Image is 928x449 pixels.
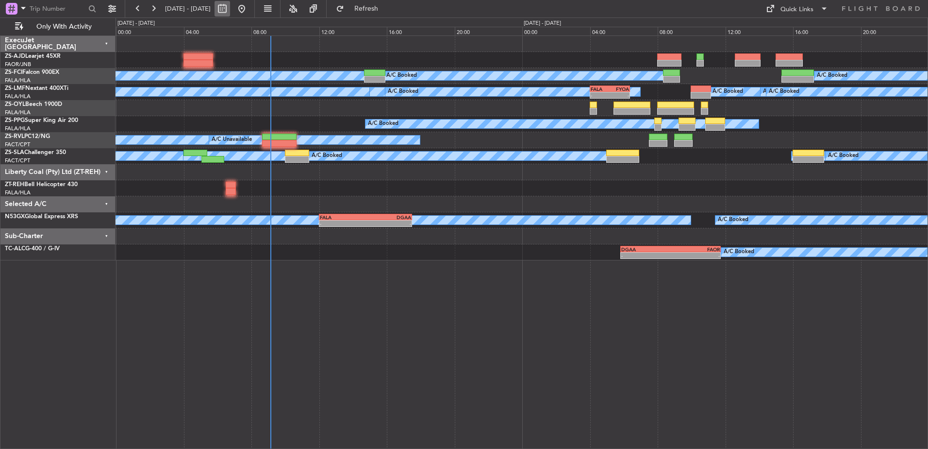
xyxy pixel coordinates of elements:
div: FAOR [671,246,720,252]
span: TC-ALC [5,246,25,252]
a: ZT-REHBell Helicopter 430 [5,182,78,188]
div: A/C Unavailable [212,133,252,147]
div: 16:00 [793,27,861,35]
div: A/C Booked [386,69,417,83]
div: - [671,253,720,259]
a: TC-ALCG-400 / G-IV [5,246,60,252]
a: FALA/HLA [5,125,31,132]
div: FYOA [610,86,629,92]
div: - [610,92,629,98]
button: Only With Activity [11,19,105,35]
a: FALA/HLA [5,109,31,116]
a: ZS-SLAChallenger 350 [5,150,66,155]
div: 12:00 [726,27,794,35]
div: FALA [591,86,610,92]
span: ZS-OYL [5,102,25,107]
div: A/C Booked [763,85,794,99]
div: Quick Links [780,5,813,15]
a: FALA/HLA [5,93,31,100]
div: 04:00 [590,27,658,35]
div: - [320,221,365,226]
span: ZS-FCI [5,69,22,75]
div: 00:00 [522,27,590,35]
a: ZS-LMFNextant 400XTi [5,86,68,91]
a: ZS-PPGSuper King Air 200 [5,118,78,123]
a: ZS-RVLPC12/NG [5,134,50,139]
span: ZS-RVL [5,134,24,139]
div: A/C Booked [713,85,743,99]
a: N53GXGlobal Express XRS [5,214,78,220]
a: FAOR/JNB [5,61,31,68]
div: 04:00 [184,27,252,35]
div: A/C Booked [724,245,754,259]
a: FACT/CPT [5,141,30,148]
div: [DATE] - [DATE] [524,19,561,28]
div: 16:00 [387,27,455,35]
input: Trip Number [30,1,85,16]
span: N53GX [5,214,25,220]
a: FALA/HLA [5,77,31,84]
div: 20:00 [455,27,523,35]
div: [DATE] - [DATE] [117,19,155,28]
div: 12:00 [319,27,387,35]
div: - [365,221,411,226]
div: - [621,253,670,259]
a: FALA/HLA [5,189,31,196]
div: A/C Booked [368,117,398,131]
div: DGAA [621,246,670,252]
div: 08:00 [658,27,726,35]
div: A/C Booked [718,213,748,227]
button: Quick Links [761,1,833,17]
div: A/C Booked [312,149,342,163]
span: ZS-PPG [5,118,25,123]
a: ZS-FCIFalcon 900EX [5,69,59,75]
span: [DATE] - [DATE] [165,4,211,13]
button: Refresh [331,1,390,17]
span: Refresh [346,5,387,12]
a: ZS-AJDLearjet 45XR [5,53,61,59]
div: FALA [320,214,365,220]
span: ZS-SLA [5,150,24,155]
div: A/C Booked [769,85,799,99]
a: ZS-OYLBeech 1900D [5,102,62,107]
a: FACT/CPT [5,157,30,164]
div: A/C Booked [817,69,847,83]
span: ZS-LMF [5,86,25,91]
div: - [591,92,610,98]
span: ZT-REH [5,182,24,188]
div: 00:00 [116,27,184,35]
div: A/C Booked [828,149,859,163]
span: ZS-AJD [5,53,25,59]
div: DGAA [365,214,411,220]
span: Only With Activity [25,23,102,30]
div: A/C Booked [388,85,418,99]
div: 08:00 [251,27,319,35]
